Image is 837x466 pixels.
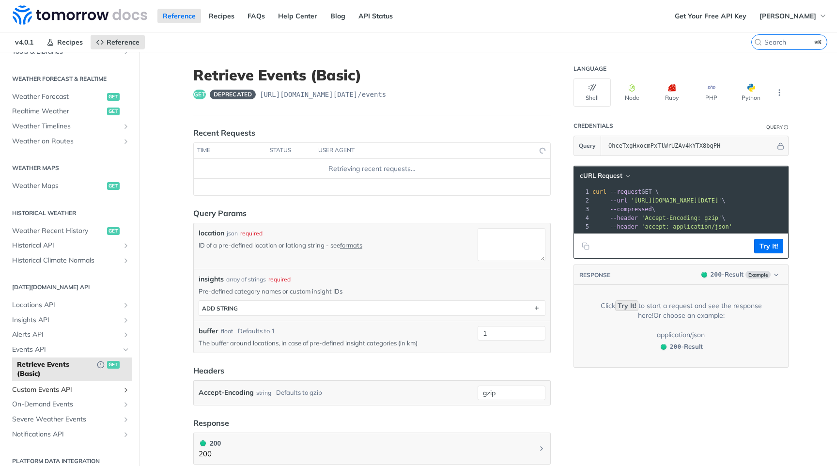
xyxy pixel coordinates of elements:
[573,122,613,130] div: Credentials
[592,197,726,204] span: \
[772,85,787,100] button: More Languages
[107,108,120,115] span: get
[107,38,139,47] span: Reference
[256,386,271,400] div: string
[199,287,545,295] p: Pre-defined category names or custom insight IDs
[227,229,238,238] div: json
[276,386,322,400] div: Defaults to gzip
[7,45,132,59] a: Tools & LibrariesShow subpages for Tools & Libraries
[12,330,120,340] span: Alerts API
[199,274,224,284] span: insights
[122,48,130,56] button: Show subpages for Tools & Libraries
[221,327,233,336] div: float
[198,164,546,174] div: Retrieving recent requests…
[574,222,590,231] div: 5
[122,431,130,438] button: Show subpages for Notifications API
[199,228,224,238] label: location
[7,313,132,327] a: Insights APIShow subpages for Insights API
[122,242,130,249] button: Show subpages for Historical API
[199,301,545,315] button: ADD string
[631,197,722,204] span: '[URL][DOMAIN_NAME][DATE]'
[194,143,266,158] th: time
[107,227,120,235] span: get
[745,271,771,279] span: Example
[574,214,590,222] div: 4
[193,66,551,84] h1: Retrieve Events (Basic)
[199,241,474,249] p: ID of a pre-defined location or latlong string - see
[97,360,105,370] button: Deprecated Endpoint
[107,361,120,369] span: get
[669,9,752,23] a: Get Your Free API Key
[754,239,783,253] button: Try It!
[812,37,824,47] kbd: ⌘K
[7,224,132,238] a: Weather Recent Historyget
[41,35,88,49] a: Recipes
[7,134,132,149] a: Weather on RoutesShow subpages for Weather on Routes
[7,209,132,217] h2: Historical Weather
[670,343,681,350] span: 200
[240,229,263,238] div: required
[592,206,655,213] span: \
[12,400,120,409] span: On-Demand Events
[574,205,590,214] div: 3
[610,188,641,195] span: --request
[122,123,130,130] button: Show subpages for Weather Timelines
[661,344,666,350] span: 200
[7,179,132,193] a: Weather Mapsget
[57,38,83,47] span: Recipes
[273,9,323,23] a: Help Center
[122,346,130,354] button: Hide subpages for Events API
[122,257,130,264] button: Show subpages for Historical Climate Normals
[340,241,362,249] a: formats
[199,438,545,460] button: 200 200200
[12,430,120,439] span: Notifications API
[12,345,120,355] span: Events API
[122,401,130,408] button: Show subpages for On-Demand Events
[7,283,132,292] h2: [DATE][DOMAIN_NAME] API
[122,331,130,339] button: Show subpages for Alerts API
[7,327,132,342] a: Alerts APIShow subpages for Alerts API
[199,339,474,347] p: The buffer around locations, in case of pre-defined insight categories (in km)
[775,141,786,151] button: Hide
[12,357,132,381] a: Retrieve Events (Basic)Deprecated Endpointget
[193,417,229,429] div: Response
[199,326,218,336] label: buffer
[7,104,132,119] a: Realtime Weatherget
[325,9,351,23] a: Blog
[91,35,145,49] a: Reference
[574,196,590,205] div: 2
[754,38,762,46] svg: Search
[12,385,120,395] span: Custom Events API
[732,78,770,107] button: Python
[12,92,105,102] span: Weather Forecast
[107,93,120,101] span: get
[7,298,132,312] a: Locations APIShow subpages for Locations API
[7,238,132,253] a: Historical APIShow subpages for Historical API
[353,9,398,23] a: API Status
[670,342,703,352] span: - Result
[122,386,130,394] button: Show subpages for Custom Events API
[701,272,707,278] span: 200
[580,171,622,180] span: cURL Request
[579,141,596,150] span: Query
[122,416,130,423] button: Show subpages for Severe Weather Events
[107,182,120,190] span: get
[538,445,545,452] svg: Chevron
[7,342,132,357] a: Events APIHide subpages for Events API
[7,119,132,134] a: Weather TimelinesShow subpages for Weather Timelines
[242,9,270,23] a: FAQs
[12,137,120,146] span: Weather on Routes
[657,330,705,340] div: application/json
[574,136,601,155] button: Query
[203,9,240,23] a: Recipes
[199,449,221,460] p: 200
[266,143,315,158] th: status
[268,275,291,284] div: required
[7,253,132,268] a: Historical Climate NormalsShow subpages for Historical Climate Normals
[12,107,105,116] span: Realtime Weather
[12,256,120,265] span: Historical Climate Normals
[12,47,120,57] span: Tools & Libraries
[697,270,783,280] button: 200200-ResultExample
[759,12,816,20] span: [PERSON_NAME]
[653,78,690,107] button: Ruby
